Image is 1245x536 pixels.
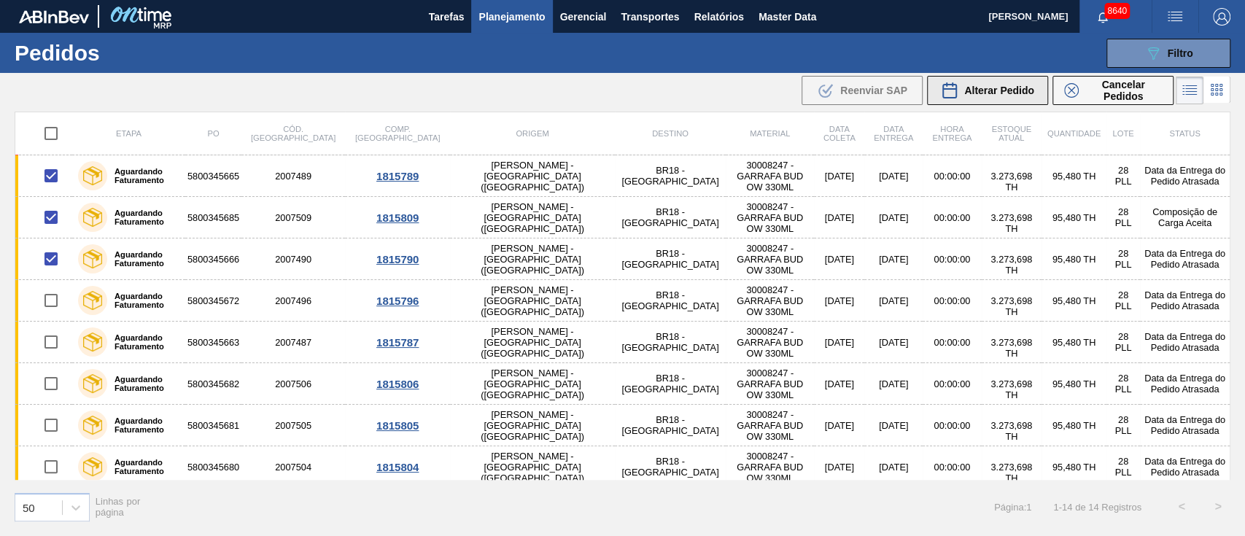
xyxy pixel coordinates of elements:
td: [PERSON_NAME] - [GEOGRAPHIC_DATA] ([GEOGRAPHIC_DATA]) [450,363,614,405]
div: 1815796 [347,295,448,307]
span: Estoque atual [991,125,1031,142]
label: Aguardando Faturamento [107,292,179,309]
label: Aguardando Faturamento [107,416,179,434]
td: 2007505 [241,405,345,446]
td: 2007496 [241,280,345,322]
span: Linhas por página [96,496,141,518]
td: [DATE] [814,155,864,197]
td: [DATE] [814,363,864,405]
td: BR18 - [GEOGRAPHIC_DATA] [615,280,726,322]
td: BR18 - [GEOGRAPHIC_DATA] [615,238,726,280]
td: Data da Entrega do Pedido Atrasada [1140,238,1230,280]
button: > [1200,489,1236,525]
button: Filtro [1106,39,1230,68]
td: [PERSON_NAME] - [GEOGRAPHIC_DATA] ([GEOGRAPHIC_DATA]) [450,197,614,238]
td: 5800345680 [185,446,241,488]
span: Material [750,129,790,138]
td: 00:00:00 [923,446,982,488]
td: [DATE] [864,155,922,197]
td: 5800345665 [185,155,241,197]
td: [DATE] [814,405,864,446]
button: Cancelar Pedidos [1052,76,1174,105]
td: Data da Entrega do Pedido Atrasada [1140,280,1230,322]
td: 2007504 [241,446,345,488]
td: 5800345681 [185,405,241,446]
td: 95,480 TH [1042,155,1106,197]
img: Logout [1213,8,1230,26]
button: Alterar Pedido [927,76,1048,105]
td: 30008247 - GARRAFA BUD OW 330ML [726,405,814,446]
td: 28 PLL [1106,405,1140,446]
span: 3.273,698 TH [990,378,1032,400]
div: Cancelar Pedidos em Massa [1052,76,1174,105]
td: Composição de Carga Aceita [1140,197,1230,238]
td: 00:00:00 [923,155,982,197]
span: Status [1169,129,1200,138]
span: Planejamento [478,8,545,26]
div: 1815789 [347,170,448,182]
span: Gerencial [560,8,607,26]
td: [DATE] [814,446,864,488]
td: 30008247 - GARRAFA BUD OW 330ML [726,446,814,488]
div: 1815809 [347,211,448,224]
td: 28 PLL [1106,238,1140,280]
span: Lote [1112,129,1133,138]
td: 00:00:00 [923,197,982,238]
td: 28 PLL [1106,197,1140,238]
td: 2007489 [241,155,345,197]
td: 2007490 [241,238,345,280]
div: 1815805 [347,419,448,432]
td: 5800345672 [185,280,241,322]
td: BR18 - [GEOGRAPHIC_DATA] [615,155,726,197]
td: Data da Entrega do Pedido Atrasada [1140,405,1230,446]
td: [DATE] [814,197,864,238]
span: Data coleta [823,125,856,142]
td: 28 PLL [1106,322,1140,363]
span: Transportes [621,8,679,26]
td: 30008247 - GARRAFA BUD OW 330ML [726,322,814,363]
td: 2007506 [241,363,345,405]
td: 2007509 [241,197,345,238]
td: [DATE] [814,322,864,363]
button: < [1163,489,1200,525]
td: 95,480 TH [1042,280,1106,322]
a: Aguardando Faturamento58003456812007505[PERSON_NAME] - [GEOGRAPHIC_DATA] ([GEOGRAPHIC_DATA])BR18 ... [15,405,1230,446]
div: Reenviar SAP [802,76,923,105]
td: 2007487 [241,322,345,363]
span: Relatórios [694,8,743,26]
span: Página : 1 [994,502,1031,513]
label: Aguardando Faturamento [107,375,179,392]
td: 00:00:00 [923,238,982,280]
img: TNhmsLtSVTkK8tSr43FrP2fwEKptu5GPRR3wAAAABJRU5ErkJggg== [19,10,89,23]
label: Aguardando Faturamento [107,167,179,185]
span: Destino [652,129,689,138]
span: 3.273,698 TH [990,420,1032,442]
td: 95,480 TH [1042,446,1106,488]
td: [PERSON_NAME] - [GEOGRAPHIC_DATA] ([GEOGRAPHIC_DATA]) [450,155,614,197]
span: Quantidade [1047,129,1101,138]
span: 3.273,698 TH [990,254,1032,276]
td: [DATE] [864,363,922,405]
td: Data da Entrega do Pedido Atrasada [1140,446,1230,488]
div: 1815806 [347,378,448,390]
span: Cód. [GEOGRAPHIC_DATA] [251,125,336,142]
div: Visão em Cards [1203,77,1230,104]
h1: Pedidos [15,44,228,61]
td: 5800345663 [185,322,241,363]
div: 1815787 [347,336,448,349]
a: Aguardando Faturamento58003456852007509[PERSON_NAME] - [GEOGRAPHIC_DATA] ([GEOGRAPHIC_DATA])BR18 ... [15,197,1230,238]
td: 95,480 TH [1042,322,1106,363]
a: Aguardando Faturamento58003456822007506[PERSON_NAME] - [GEOGRAPHIC_DATA] ([GEOGRAPHIC_DATA])BR18 ... [15,363,1230,405]
td: BR18 - [GEOGRAPHIC_DATA] [615,363,726,405]
span: Data entrega [874,125,913,142]
td: [PERSON_NAME] - [GEOGRAPHIC_DATA] ([GEOGRAPHIC_DATA]) [450,446,614,488]
a: Aguardando Faturamento58003456652007489[PERSON_NAME] - [GEOGRAPHIC_DATA] ([GEOGRAPHIC_DATA])BR18 ... [15,155,1230,197]
td: 00:00:00 [923,405,982,446]
span: Cancelar Pedidos [1085,79,1162,102]
td: Data da Entrega do Pedido Atrasada [1140,155,1230,197]
td: 28 PLL [1106,155,1140,197]
td: [PERSON_NAME] - [GEOGRAPHIC_DATA] ([GEOGRAPHIC_DATA]) [450,280,614,322]
td: 28 PLL [1106,363,1140,405]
